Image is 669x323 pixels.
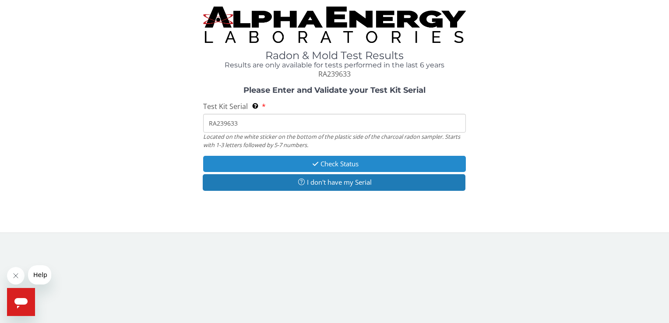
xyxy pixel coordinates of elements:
[7,288,35,316] iframe: Button to launch messaging window
[7,267,25,284] iframe: Close message
[203,174,465,190] button: I don't have my Serial
[318,69,351,79] span: RA239633
[203,102,248,111] span: Test Kit Serial
[203,61,465,69] h4: Results are only available for tests performed in the last 6 years
[203,156,465,172] button: Check Status
[203,50,465,61] h1: Radon & Mold Test Results
[28,265,51,284] iframe: Message from company
[203,7,465,43] img: TightCrop.jpg
[203,133,465,149] div: Located on the white sticker on the bottom of the plastic side of the charcoal radon sampler. Sta...
[243,85,426,95] strong: Please Enter and Validate your Test Kit Serial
